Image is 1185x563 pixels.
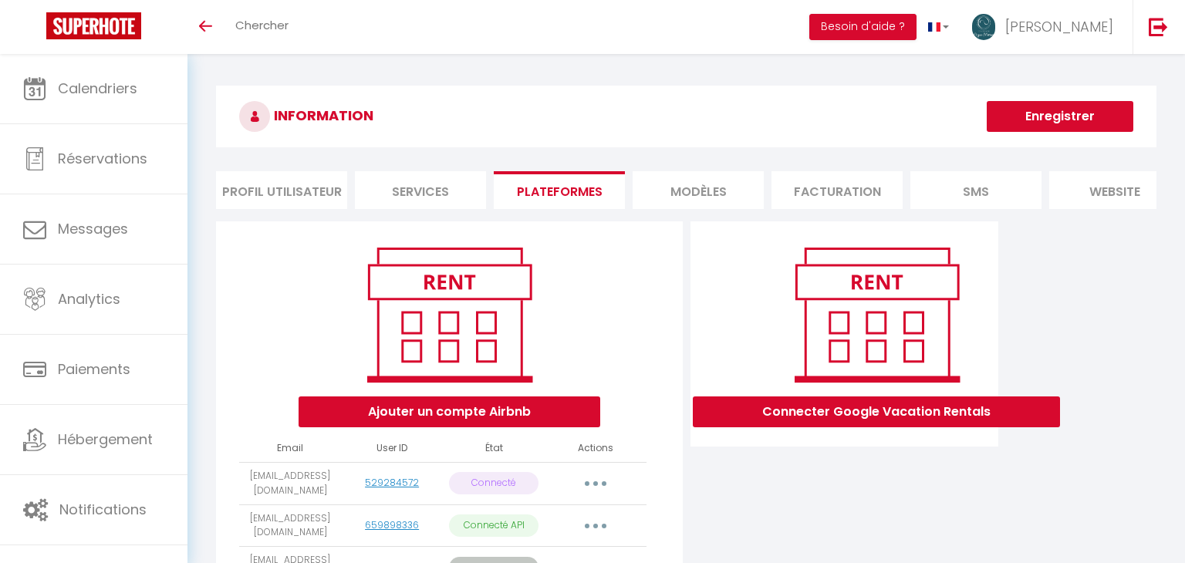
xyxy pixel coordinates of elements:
[771,171,903,209] li: Facturation
[58,430,153,449] span: Hébergement
[341,435,443,462] th: User ID
[449,514,538,537] p: Connecté API
[365,518,419,531] a: 659898336
[494,171,625,209] li: Plateformes
[239,504,341,547] td: [EMAIL_ADDRESS][DOMAIN_NAME]
[365,476,419,489] a: 529284572
[351,241,548,389] img: rent.png
[443,435,545,462] th: État
[58,359,130,379] span: Paiements
[910,171,1042,209] li: SMS
[987,101,1133,132] button: Enregistrer
[46,12,141,39] img: Super Booking
[449,472,538,494] p: Connecté
[693,396,1060,427] button: Connecter Google Vacation Rentals
[1005,17,1113,36] span: [PERSON_NAME]
[355,171,486,209] li: Services
[235,17,289,33] span: Chercher
[633,171,764,209] li: MODÈLES
[239,435,341,462] th: Email
[972,14,995,40] img: ...
[545,435,647,462] th: Actions
[58,219,128,238] span: Messages
[216,171,347,209] li: Profil Utilisateur
[1049,171,1180,209] li: website
[239,462,341,504] td: [EMAIL_ADDRESS][DOMAIN_NAME]
[1149,17,1168,36] img: logout
[58,149,147,168] span: Réservations
[59,500,147,519] span: Notifications
[299,396,600,427] button: Ajouter un compte Airbnb
[216,86,1156,147] h3: INFORMATION
[809,14,917,40] button: Besoin d'aide ?
[58,289,120,308] span: Analytics
[778,241,975,389] img: rent.png
[58,79,137,98] span: Calendriers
